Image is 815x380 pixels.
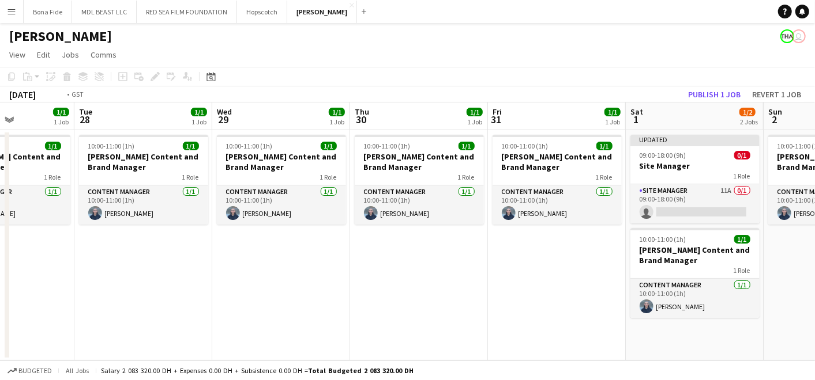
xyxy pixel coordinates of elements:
button: Budgeted [6,364,54,377]
span: Comms [91,50,117,60]
div: GST [72,90,84,98]
button: [PERSON_NAME] [287,1,357,23]
app-user-avatar: Enas Ahmed [780,29,794,43]
span: Edit [37,50,50,60]
h1: [PERSON_NAME] [9,28,112,45]
a: Jobs [57,47,84,62]
span: Jobs [62,50,79,60]
span: View [9,50,25,60]
a: Comms [86,47,121,62]
div: [DATE] [9,89,36,100]
button: Revert 1 job [748,87,806,102]
a: Edit [32,47,55,62]
button: Publish 1 job [683,87,745,102]
app-user-avatar: Nickola Dsouza [792,29,806,43]
button: Hopscotch [237,1,287,23]
span: Total Budgeted 2 083 320.00 DH [308,366,414,375]
span: Budgeted [18,367,52,375]
a: View [5,47,30,62]
div: Salary 2 083 320.00 DH + Expenses 0.00 DH + Subsistence 0.00 DH = [101,366,414,375]
button: Bona Fide [24,1,72,23]
button: MDL BEAST LLC [72,1,137,23]
button: RED SEA FILM FOUNDATION [137,1,237,23]
span: All jobs [63,366,91,375]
